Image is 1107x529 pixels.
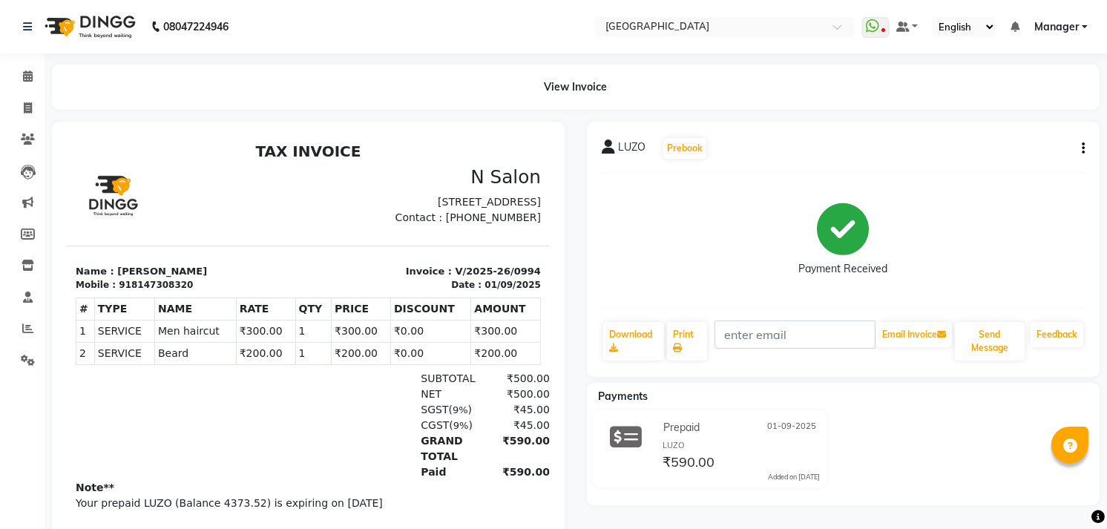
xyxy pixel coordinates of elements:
div: Paid [345,328,414,344]
td: 1 [10,184,28,206]
span: Manager [1034,19,1079,35]
p: Contact : [PHONE_NUMBER] [251,73,475,89]
span: 9% [386,268,401,279]
p: [STREET_ADDRESS] [251,58,475,73]
div: ₹500.00 [414,250,483,266]
td: ₹0.00 [324,184,404,206]
span: SGST [354,267,381,279]
span: LUZO [618,139,646,160]
span: Prepaid [663,420,700,436]
th: NAME [88,162,170,184]
b: 08047224946 [163,6,229,47]
span: ₹590.00 [663,453,715,474]
span: Manager [232,414,277,424]
td: SERVICE [27,184,88,206]
div: Generated By : at [DATE] [9,413,474,426]
h2: TAX INVOICE [9,6,474,24]
div: 01/09/2025 [418,142,474,155]
div: ₹590.00 [414,297,483,328]
th: QTY [229,162,264,184]
button: Prebook [663,138,706,159]
p: Name : [PERSON_NAME] [9,128,233,142]
span: Men haircut [91,187,166,203]
div: NET [345,250,414,266]
div: ₹45.00 [414,281,483,297]
div: ( ) [345,281,414,297]
p: Invoice : V/2025-26/0994 [251,128,475,142]
button: Email Invoice [876,322,952,347]
button: Send Message [955,322,1025,361]
span: 9% [387,283,402,295]
a: Print [667,322,707,361]
span: Beard [91,209,166,225]
div: ₹500.00 [414,234,483,250]
td: ₹300.00 [265,184,324,206]
div: Mobile : [9,142,49,155]
th: PRICE [265,162,324,184]
th: # [10,162,28,184]
td: ₹300.00 [169,184,229,206]
div: 918147308320 [52,142,126,155]
div: Added on [DATE] [769,472,821,482]
td: SERVICE [27,206,88,229]
div: LUZO [663,439,820,452]
a: Feedback [1031,322,1083,347]
th: RATE [169,162,229,184]
input: enter email [715,321,876,349]
p: Your prepaid LUZO (Balance 4373.52) is expiring on [DATE] [9,359,474,375]
div: ( ) [345,266,414,281]
th: TYPE [27,162,88,184]
h3: N Salon [251,30,475,52]
td: ₹300.00 [404,184,474,206]
span: Payments [598,390,648,403]
img: logo [38,6,139,47]
p: Please visit again ! [9,392,474,406]
td: 1 [229,184,264,206]
span: CGST [354,283,382,295]
th: DISCOUNT [324,162,404,184]
div: ₹590.00 [414,328,483,344]
th: AMOUNT [404,162,474,184]
td: 1 [229,206,264,229]
td: ₹200.00 [265,206,324,229]
div: Date : [384,142,415,155]
td: ₹200.00 [404,206,474,229]
div: Payment Received [799,262,888,277]
td: ₹200.00 [169,206,229,229]
div: View Invoice [52,65,1100,110]
td: 2 [10,206,28,229]
div: GRAND TOTAL [345,297,414,328]
a: Download [603,322,664,361]
td: ₹0.00 [324,206,404,229]
span: 01-09-2025 [768,420,817,436]
div: ₹45.00 [414,266,483,281]
div: SUBTOTAL [345,234,414,250]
